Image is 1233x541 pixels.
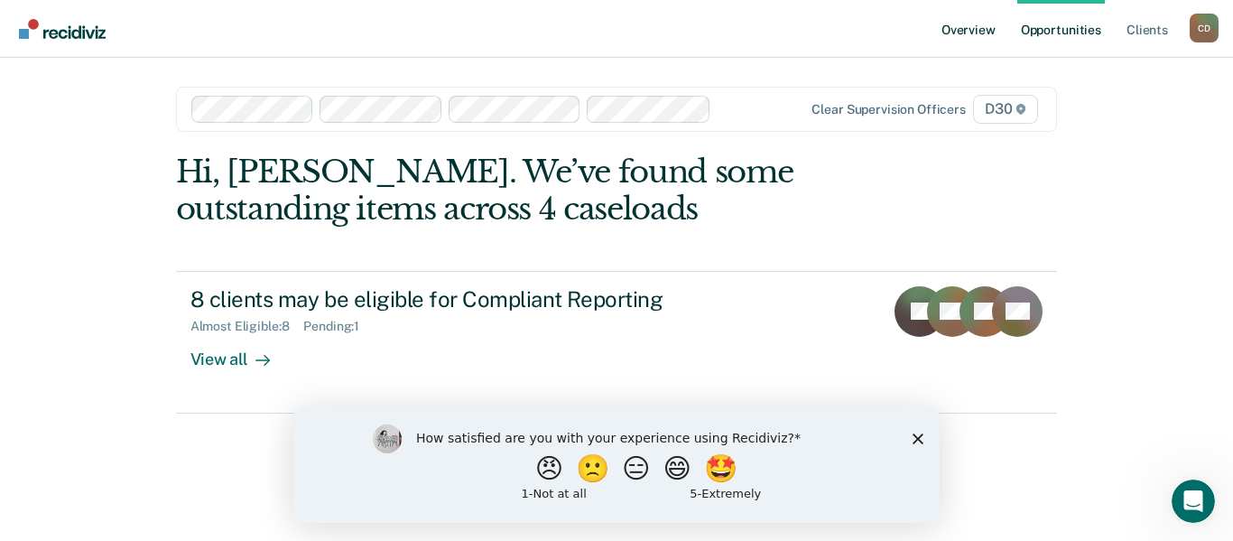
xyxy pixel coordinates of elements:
[973,95,1038,124] span: D30
[190,286,824,312] div: 8 clients may be eligible for Compliant Reporting
[176,154,881,228] div: Hi, [PERSON_NAME]. We’ve found some outstanding items across 4 caseloads
[1172,480,1215,523] iframe: Intercom live chat
[811,102,965,117] div: Clear supervision officers
[176,271,1058,414] a: 8 clients may be eligible for Compliant ReportingAlmost Eligible:8Pending:1View all
[1190,14,1219,42] div: C D
[293,406,940,523] iframe: Survey by Kim from Recidiviz
[190,319,304,334] div: Almost Eligible : 8
[190,334,292,369] div: View all
[1190,14,1219,42] button: Profile dropdown button
[303,319,374,334] div: Pending : 1
[19,19,106,39] img: Recidiviz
